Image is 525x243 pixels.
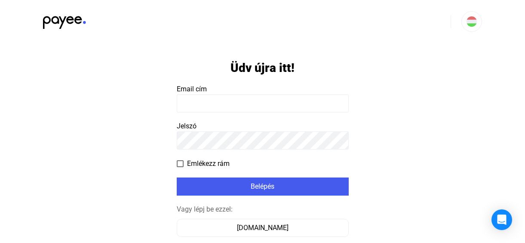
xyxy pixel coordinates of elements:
h1: Üdv újra itt! [230,60,295,75]
div: Vagy lépj be ezzel: [177,204,349,215]
a: [DOMAIN_NAME] [177,224,349,232]
button: [DOMAIN_NAME] [177,219,349,237]
span: Emlékezz rám [187,159,230,169]
span: Email cím [177,85,207,93]
button: HU [461,11,482,32]
img: black-payee-blue-dot.svg [43,11,86,29]
div: Open Intercom Messenger [491,209,512,230]
div: Belépés [179,181,346,192]
button: Belépés [177,178,349,196]
span: Jelszó [177,122,196,130]
div: [DOMAIN_NAME] [180,223,346,233]
img: HU [467,16,477,27]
